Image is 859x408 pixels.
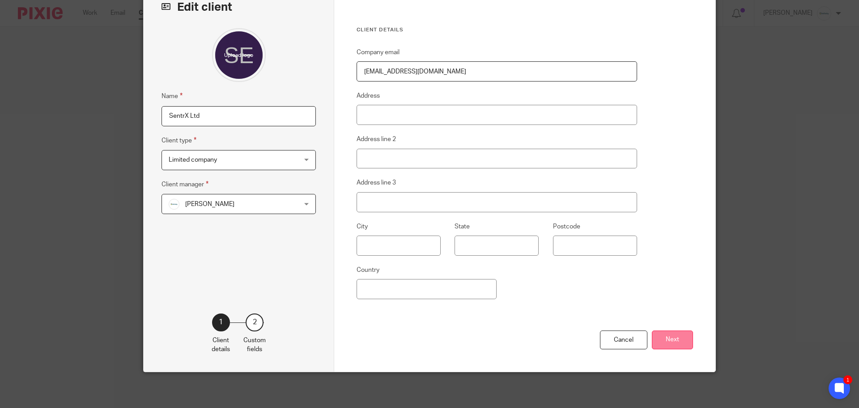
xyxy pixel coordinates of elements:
label: Name [162,91,183,101]
label: Address line 3 [357,178,396,187]
label: Address [357,91,380,100]
div: 1 [212,314,230,331]
span: Limited company [169,157,217,163]
div: Cancel [600,331,647,350]
p: Client details [212,336,230,354]
div: 1 [843,375,852,384]
label: Address line 2 [357,135,396,144]
h3: Client details [357,26,637,34]
label: Country [357,266,379,275]
button: Next [652,331,693,350]
label: City [357,222,368,231]
label: Client type [162,135,196,146]
img: Infinity%20Logo%20with%20Whitespace%20.png [169,199,179,210]
label: Postcode [553,222,580,231]
p: Custom fields [243,336,266,354]
div: 2 [246,314,264,331]
label: State [455,222,470,231]
label: Company email [357,48,400,57]
span: [PERSON_NAME] [185,201,234,207]
label: Client manager [162,179,208,189]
